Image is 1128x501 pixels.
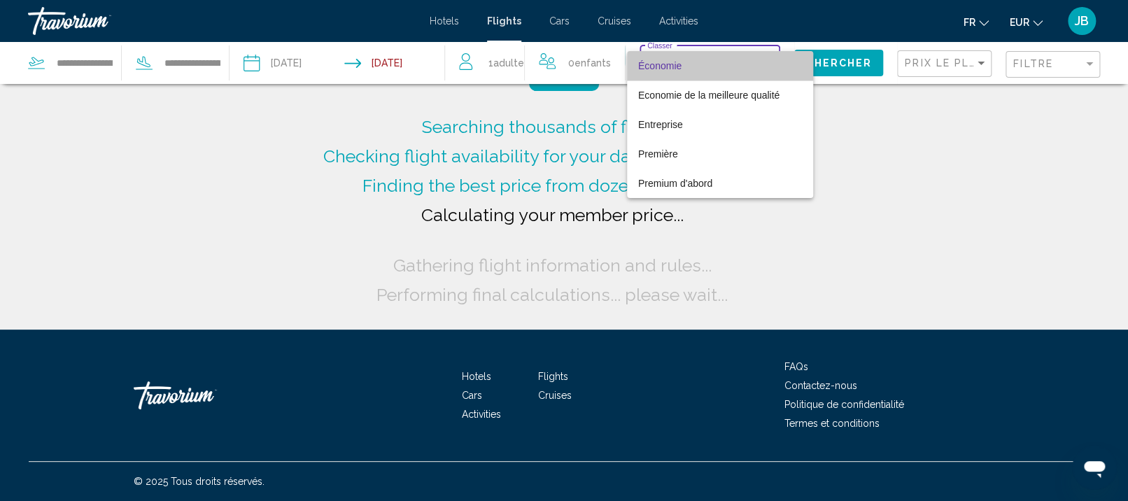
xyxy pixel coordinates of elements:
span: Economie de la meilleure qualité [638,90,780,101]
span: Première [638,148,678,160]
span: Économie [638,60,682,71]
span: Premium d'abord [638,178,712,189]
span: Entreprise [638,119,683,130]
iframe: Bouton de lancement de la fenêtre de messagerie [1072,445,1117,490]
